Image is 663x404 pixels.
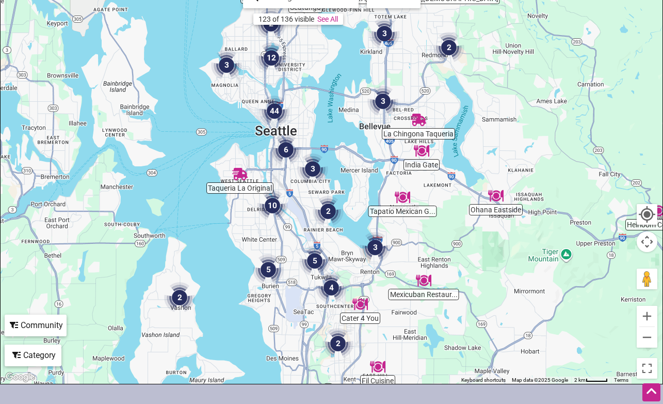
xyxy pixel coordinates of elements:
div: 2 [322,328,353,359]
a: Open this area in Google Maps (opens a new window) [3,370,37,384]
a: See All [317,15,338,23]
div: India Gate [414,143,429,159]
div: 12 [256,42,287,73]
div: Mexicuban Restaurant and Lounge [416,273,431,288]
div: 3 [297,153,328,184]
button: Your Location [637,204,657,225]
button: Drag Pegman onto the map to open Street View [637,269,657,289]
div: Scroll Back to Top [642,383,660,401]
button: Toggle fullscreen view [636,357,658,380]
span: 2 km [574,377,586,383]
button: Zoom in [637,306,657,327]
a: Terms (opens in new tab) [614,377,628,383]
div: Filter by Community [5,315,67,336]
div: Community [6,316,66,335]
div: 5 [253,254,284,285]
button: Keyboard shortcuts [461,377,506,384]
div: Fil Cuisine [370,359,385,375]
div: Filter by category [5,345,61,366]
div: 3 [211,50,242,81]
div: 4 [316,272,347,303]
div: 3 [360,232,391,263]
div: 2 [164,282,195,313]
div: La Chingona Taqueria [411,112,426,128]
div: 3 [369,18,400,49]
div: 6 [270,134,301,165]
div: 123 of 136 visible [258,15,314,23]
div: 2 [313,196,344,227]
div: 3 [367,86,398,117]
button: Map camera controls [637,231,657,252]
div: Tapatio Mexican Grill [395,190,410,205]
div: Ohana Eastside [488,188,504,204]
div: Category [6,346,60,365]
button: Zoom out [637,327,657,348]
div: 2 [255,8,286,39]
span: Map data ©2025 Google [512,377,568,383]
div: 10 [257,190,288,221]
div: Cater 4 You [352,297,368,312]
div: Taqueria La Original [232,166,248,182]
div: 5 [299,245,330,276]
img: Google [3,370,37,384]
button: Map Scale: 2 km per 39 pixels [571,377,611,384]
div: 2 [433,32,464,63]
div: 44 [259,96,290,127]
